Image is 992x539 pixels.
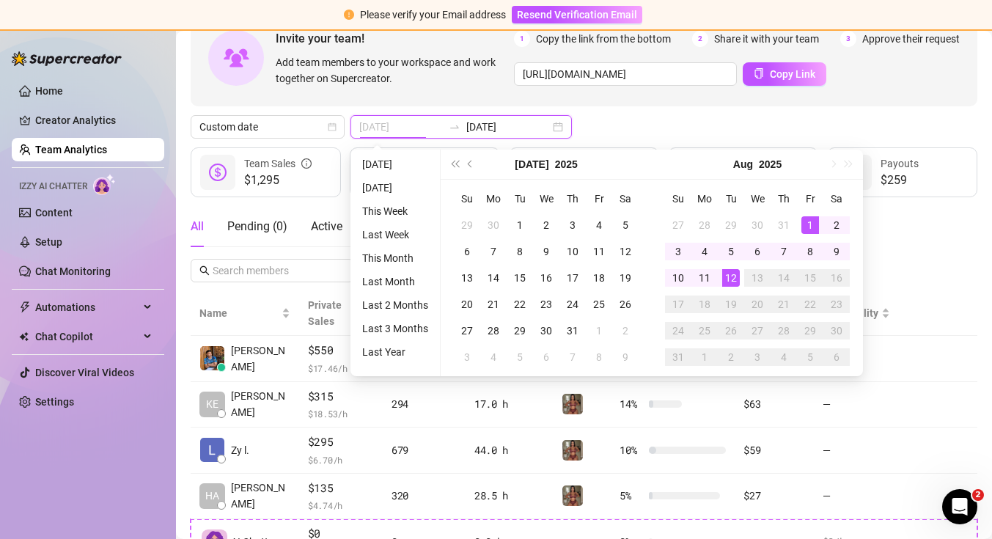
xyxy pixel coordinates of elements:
td: 2025-07-18 [586,265,612,291]
th: Th [771,186,797,212]
td: 2025-08-15 [797,265,823,291]
td: 2025-07-08 [507,238,533,265]
td: 2025-07-14 [480,265,507,291]
td: 2025-08-06 [744,238,771,265]
div: 2 [722,348,740,366]
td: 2025-07-13 [454,265,480,291]
button: Choose a year [759,150,782,179]
span: [PERSON_NAME] [231,342,290,375]
span: $135 [308,480,374,497]
td: 2025-08-05 [718,238,744,265]
div: 31 [775,216,793,234]
span: Name [199,305,279,321]
div: 29 [458,216,476,234]
div: 8 [511,243,529,260]
li: This Week [356,202,434,220]
img: Chester Tagayun… [200,346,224,370]
button: Choose a month [515,150,548,179]
th: Tu [507,186,533,212]
div: 4 [485,348,502,366]
div: 1 [511,216,529,234]
td: 2025-08-27 [744,318,771,344]
button: Choose a month [733,150,753,179]
span: Zy l. [231,442,249,458]
div: 3 [669,243,687,260]
th: We [744,186,771,212]
div: 25 [590,296,608,313]
div: 12 [722,269,740,287]
span: $295 [308,433,374,451]
button: Last year (Control + left) [447,150,463,179]
th: Su [665,186,691,212]
td: 2025-08-11 [691,265,718,291]
div: 30 [537,322,555,340]
span: Copy Link [770,68,815,80]
img: AI Chatter [93,174,116,195]
img: Greek [562,394,583,414]
td: 2025-07-03 [559,212,586,238]
td: 2025-08-28 [771,318,797,344]
th: Mo [480,186,507,212]
div: 3 [749,348,766,366]
div: 44.0 h [474,442,545,458]
div: $63 [743,396,804,412]
div: 15 [511,269,529,287]
td: 2025-08-07 [771,238,797,265]
div: 5 [511,348,529,366]
td: 2025-07-12 [612,238,639,265]
span: KE [206,396,218,412]
td: 2025-08-02 [823,212,850,238]
div: 14 [775,269,793,287]
div: 6 [828,348,845,366]
span: $ 18.53 /h [308,406,374,421]
span: dollar-circle [209,164,227,181]
div: 30 [828,322,845,340]
div: 15 [801,269,819,287]
div: 22 [801,296,819,313]
th: Su [454,186,480,212]
div: 2 [828,216,845,234]
div: 31 [564,322,581,340]
div: 29 [801,322,819,340]
a: Home [35,85,63,97]
span: Active [311,219,342,233]
li: Last Month [356,273,434,290]
td: 2025-08-01 [797,212,823,238]
td: 2025-09-01 [691,344,718,370]
td: 2025-08-25 [691,318,718,344]
div: Team Sales [244,155,312,172]
img: Chat Copilot [19,331,29,342]
iframe: Intercom live chat [942,489,977,524]
a: Settings [35,396,74,408]
span: 10 % [620,442,643,458]
div: 27 [458,322,476,340]
td: 2025-07-31 [771,212,797,238]
div: $59 [743,442,804,458]
td: 2025-07-19 [612,265,639,291]
div: 1 [590,322,608,340]
th: Fr [586,186,612,212]
div: 25 [696,322,713,340]
div: 13 [458,269,476,287]
div: 28 [775,322,793,340]
div: 24 [564,296,581,313]
td: 2025-07-17 [559,265,586,291]
td: — [814,428,899,474]
td: 2025-08-09 [823,238,850,265]
li: This Month [356,249,434,267]
a: Content [35,207,73,219]
td: 2025-07-20 [454,291,480,318]
div: 9 [537,243,555,260]
div: 23 [828,296,845,313]
td: 2025-08-17 [665,291,691,318]
div: All [191,218,204,235]
td: 2025-08-01 [586,318,612,344]
td: 2025-09-02 [718,344,744,370]
td: 2025-08-07 [559,344,586,370]
button: Previous month (PageUp) [463,150,479,179]
div: 2 [617,322,634,340]
td: 2025-08-08 [586,344,612,370]
div: 5 [801,348,819,366]
div: 3 [564,216,581,234]
span: $315 [308,388,374,406]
